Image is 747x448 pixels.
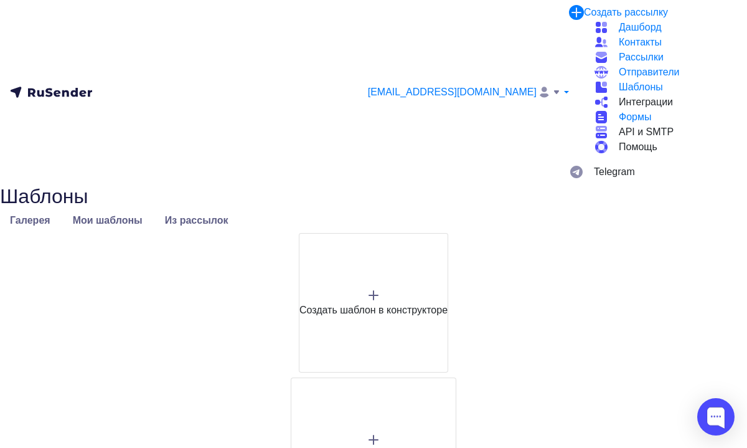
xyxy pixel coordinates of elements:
span: Рассылки [619,50,664,65]
a: Контакты [594,35,737,50]
span: Telegram [594,164,635,179]
span: Интеграции [619,95,673,110]
a: Отправители [594,65,737,80]
span: Контакты [619,35,662,50]
span: Отправители [619,65,679,80]
a: Мои шаблоны [63,208,153,233]
a: Дашборд [594,20,737,35]
span: Шаблоны [619,80,663,95]
div: Создать рассылку [584,5,668,20]
span: Создать шаблон в конструкторе [299,303,448,318]
a: Формы [594,110,737,125]
span: [EMAIL_ADDRESS][DOMAIN_NAME] [368,85,537,100]
span: Помощь [619,140,657,155]
span: Формы [619,110,651,125]
a: Из рассылок [155,208,238,233]
a: Шаблоны [594,80,737,95]
a: [EMAIL_ADDRESS][DOMAIN_NAME] [368,85,569,100]
span: Дашборд [619,20,662,35]
span: API и SMTP [619,125,674,140]
a: Рассылки [594,50,737,65]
